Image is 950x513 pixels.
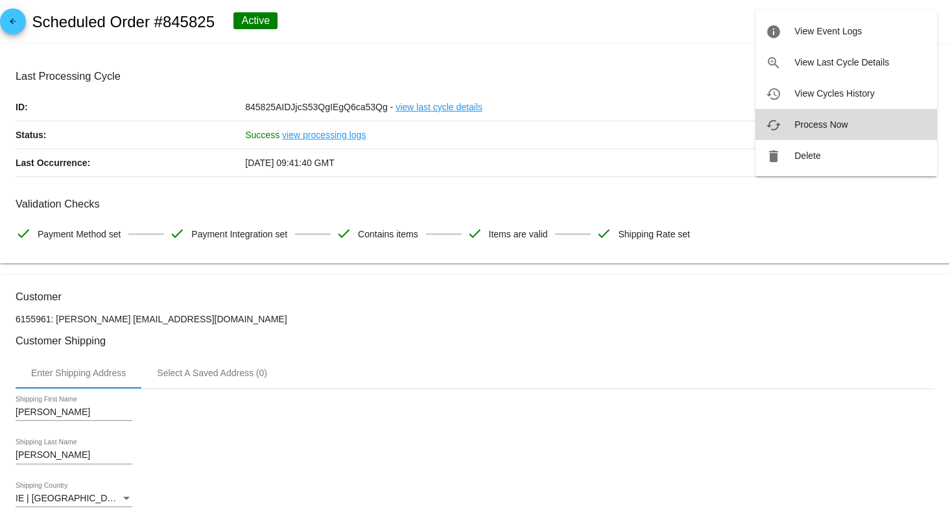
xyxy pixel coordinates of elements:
[794,150,820,161] span: Delete
[766,24,781,40] mat-icon: info
[766,55,781,71] mat-icon: zoom_in
[766,117,781,133] mat-icon: cached
[766,86,781,102] mat-icon: history
[766,149,781,164] mat-icon: delete
[794,88,874,99] span: View Cycles History
[794,119,848,130] span: Process Now
[794,57,889,67] span: View Last Cycle Details
[794,26,862,36] span: View Event Logs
